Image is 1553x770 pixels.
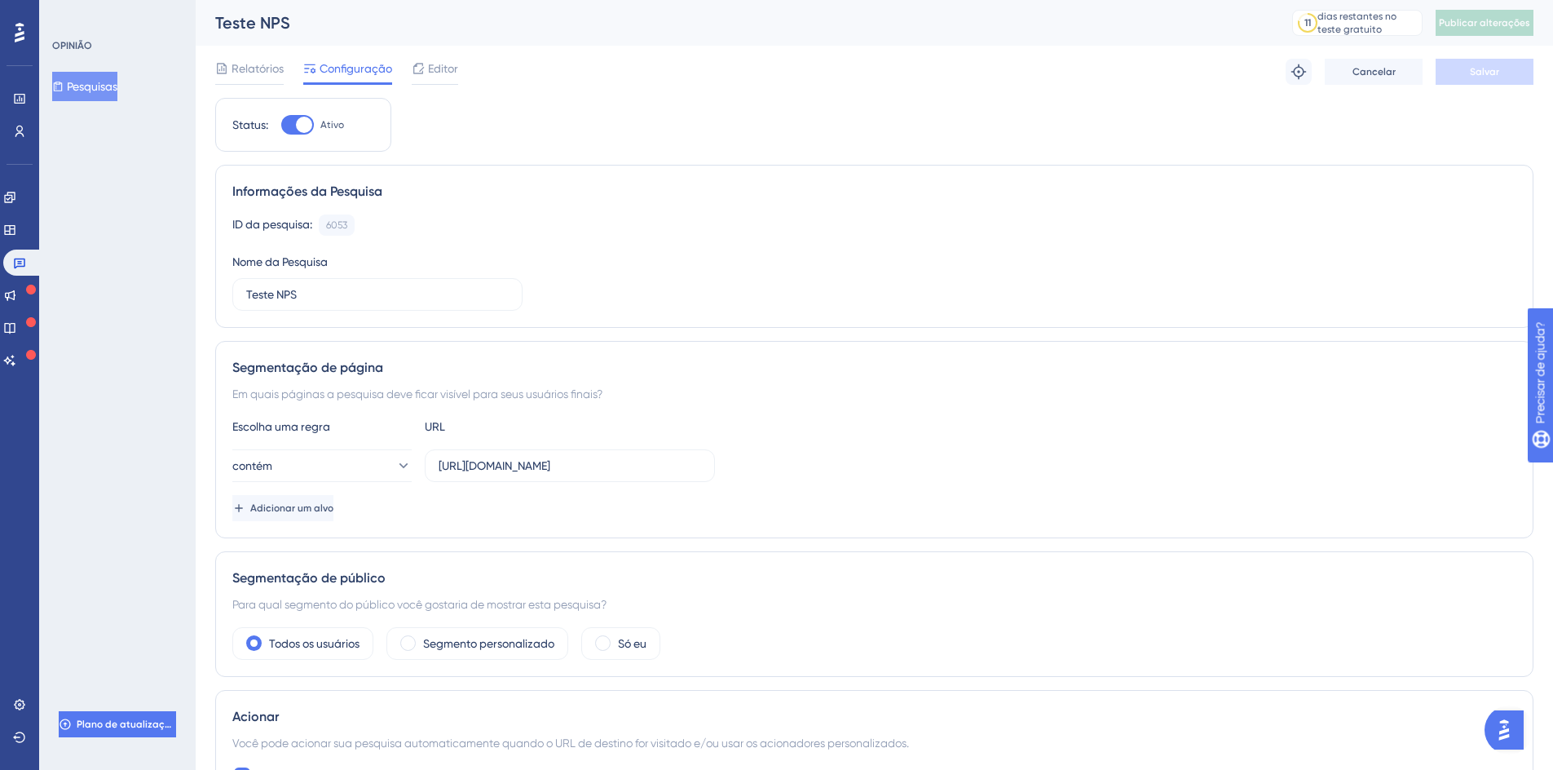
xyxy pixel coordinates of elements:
[232,218,312,231] font: ID da pesquisa:
[232,570,386,586] font: Segmentação de público
[232,709,279,724] font: Acionar
[1439,17,1530,29] font: Publicar alterações
[1436,59,1533,85] button: Salvar
[618,637,646,650] font: Só eu
[425,420,445,433] font: URL
[269,637,360,650] font: Todos os usuários
[232,118,268,131] font: Status:
[232,420,330,433] font: Escolha uma regra
[232,449,412,482] button: contém
[1436,10,1533,36] button: Publicar alterações
[250,502,333,514] font: Adicionar um alvo
[439,457,701,475] input: seusite.com/caminho
[232,62,284,75] font: Relatórios
[77,719,177,730] font: Plano de atualização
[320,119,344,131] font: Ativo
[320,62,392,75] font: Configuração
[52,72,117,101] button: Pesquisas
[1485,706,1533,755] iframe: Iniciador do Assistente de IA do UserGuiding
[1317,11,1396,35] font: dias restantes no teste gratuito
[423,637,554,650] font: Segmento personalizado
[67,80,117,93] font: Pesquisas
[38,7,140,20] font: Precisar de ajuda?
[246,285,509,303] input: Digite o nome da sua pesquisa
[232,184,382,199] font: Informações da Pesquisa
[1325,59,1423,85] button: Cancelar
[232,459,272,472] font: contém
[1470,66,1499,77] font: Salvar
[326,219,347,231] font: 6053
[232,495,333,521] button: Adicionar um alvo
[428,62,458,75] font: Editor
[215,13,290,33] font: Teste NPS
[59,711,176,737] button: Plano de atualização
[1352,66,1396,77] font: Cancelar
[232,387,602,400] font: Em quais páginas a pesquisa deve ficar visível para seus usuários finais?
[232,360,383,375] font: Segmentação de página
[232,255,328,268] font: Nome da Pesquisa
[1304,17,1311,29] font: 11
[52,40,92,51] font: OPINIÃO
[232,737,909,750] font: Você pode acionar sua pesquisa automaticamente quando o URL de destino for visitado e/ou usar os ...
[232,598,607,611] font: Para qual segmento do público você gostaria de mostrar esta pesquisa?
